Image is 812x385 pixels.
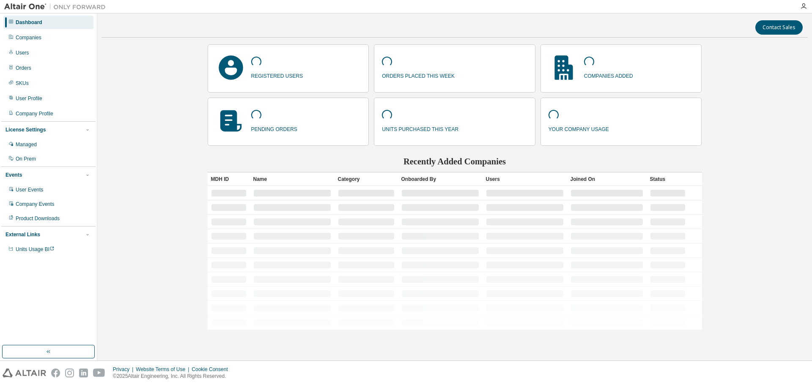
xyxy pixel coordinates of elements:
[16,80,29,87] div: SKUs
[16,65,31,71] div: Orders
[136,366,192,373] div: Website Terms of Use
[382,70,455,80] p: orders placed this week
[16,49,29,56] div: Users
[571,172,643,186] div: Joined On
[16,246,55,252] span: Units Usage BI
[5,172,22,178] div: Events
[16,19,42,26] div: Dashboard
[382,123,458,133] p: units purchased this year
[65,369,74,377] img: instagram.svg
[755,20,803,35] button: Contact Sales
[251,70,303,80] p: registered users
[486,172,564,186] div: Users
[113,373,233,380] p: © 2025 Altair Engineering, Inc. All Rights Reserved.
[251,123,297,133] p: pending orders
[208,156,702,167] h2: Recently Added Companies
[113,366,136,373] div: Privacy
[192,366,233,373] div: Cookie Consent
[93,369,105,377] img: youtube.svg
[16,186,43,193] div: User Events
[16,201,54,208] div: Company Events
[3,369,46,377] img: altair_logo.svg
[51,369,60,377] img: facebook.svg
[16,156,36,162] div: On Prem
[549,123,609,133] p: your company usage
[650,172,686,186] div: Status
[253,172,331,186] div: Name
[79,369,88,377] img: linkedin.svg
[401,172,479,186] div: Onboarded By
[16,95,42,102] div: User Profile
[16,141,37,148] div: Managed
[4,3,110,11] img: Altair One
[338,172,395,186] div: Category
[16,110,53,117] div: Company Profile
[211,172,247,186] div: MDH ID
[5,126,46,133] div: License Settings
[584,70,633,80] p: companies added
[16,34,41,41] div: Companies
[16,215,60,222] div: Product Downloads
[5,231,40,238] div: External Links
